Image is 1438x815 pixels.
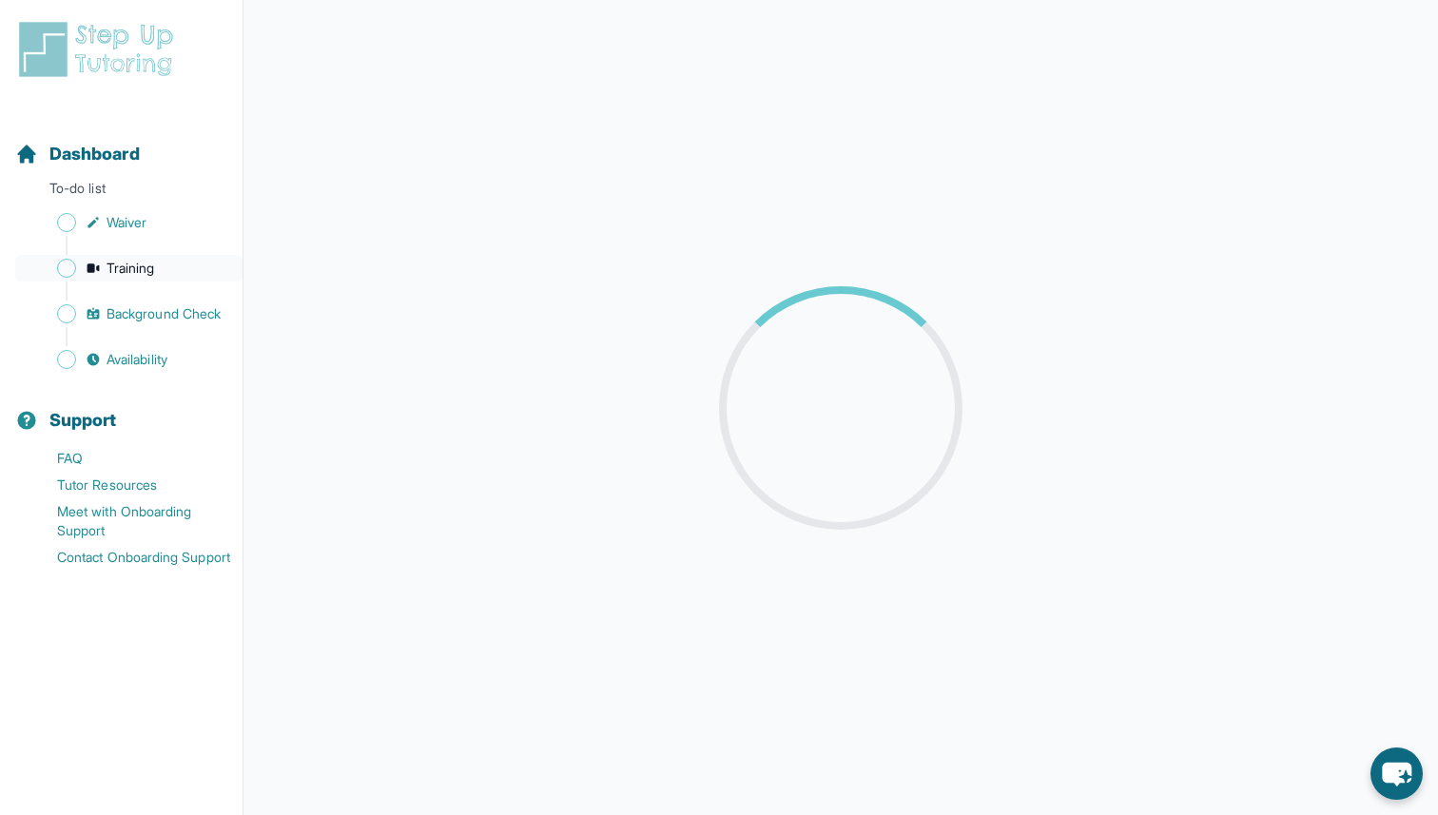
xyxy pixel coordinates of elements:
p: To-do list [8,179,235,205]
button: chat-button [1370,747,1423,800]
button: Support [8,377,235,441]
button: Dashboard [8,110,235,175]
a: Training [15,255,243,281]
a: Contact Onboarding Support [15,544,243,571]
span: Dashboard [49,141,140,167]
a: FAQ [15,445,243,472]
a: Background Check [15,301,243,327]
img: logo [15,19,185,80]
span: Waiver [107,213,146,232]
a: Meet with Onboarding Support [15,498,243,544]
span: Background Check [107,304,221,323]
span: Support [49,407,117,434]
a: Availability [15,346,243,373]
a: Tutor Resources [15,472,243,498]
a: Dashboard [15,141,140,167]
a: Waiver [15,209,243,236]
span: Availability [107,350,167,369]
span: Training [107,259,155,278]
